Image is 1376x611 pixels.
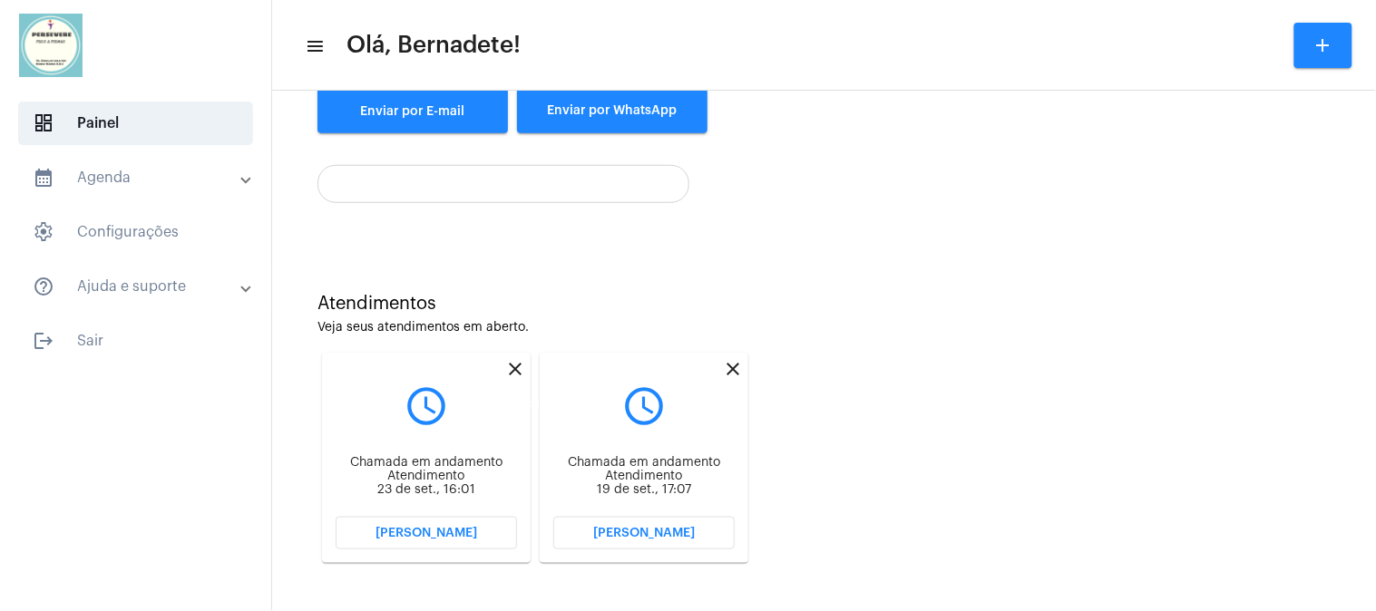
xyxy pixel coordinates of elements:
[18,102,253,145] span: Painel
[15,9,87,82] img: 5d8d47a4-7bd9-c6b3-230d-111f976e2b05.jpeg
[317,88,508,133] a: Enviar por E-mail
[376,527,477,539] span: [PERSON_NAME]
[517,88,708,133] button: Enviar por WhatsApp
[317,294,1331,314] div: Atendimentos
[33,330,54,352] mat-icon: sidenav icon
[336,470,517,483] div: Atendimento
[33,112,54,134] span: sidenav icon
[336,456,517,470] div: Chamada em andamento
[504,358,526,380] mat-icon: close
[553,470,735,483] div: Atendimento
[346,31,521,60] span: Olá, Bernadete!
[553,483,735,497] div: 19 de set., 17:07
[305,35,323,57] mat-icon: sidenav icon
[33,167,54,189] mat-icon: sidenav icon
[11,265,271,308] mat-expansion-panel-header: sidenav iconAjuda e suporte
[553,383,735,429] mat-icon: query_builder
[361,105,465,118] span: Enviar por E-mail
[33,221,54,243] span: sidenav icon
[553,456,735,470] div: Chamada em andamento
[336,383,517,429] mat-icon: query_builder
[461,394,572,415] div: Encerrar Atendimento
[722,358,744,380] mat-icon: close
[548,104,678,117] span: Enviar por WhatsApp
[317,321,1331,335] div: Veja seus atendimentos em aberto.
[336,483,517,497] div: 23 de set., 16:01
[18,319,253,363] span: Sair
[33,167,242,189] mat-panel-title: Agenda
[33,276,54,297] mat-icon: sidenav icon
[18,210,253,254] span: Configurações
[553,517,735,549] button: [PERSON_NAME]
[11,156,271,199] mat-expansion-panel-header: sidenav iconAgenda
[1313,34,1334,56] mat-icon: add
[33,276,242,297] mat-panel-title: Ajuda e suporte
[336,517,517,549] button: [PERSON_NAME]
